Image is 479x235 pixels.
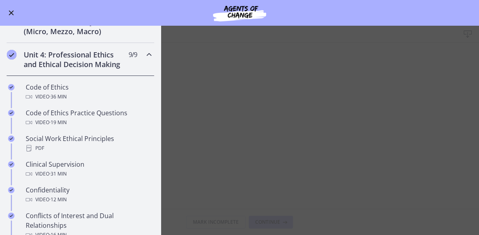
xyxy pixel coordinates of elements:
[8,187,14,193] i: Completed
[26,143,151,153] div: PDF
[49,118,67,127] span: · 19 min
[26,185,151,204] div: Confidentiality
[26,108,151,127] div: Code of Ethics Practice Questions
[8,84,14,90] i: Completed
[7,50,16,59] i: Completed
[26,159,151,179] div: Clinical Supervision
[129,50,137,59] span: 9 / 9
[26,92,151,102] div: Video
[8,161,14,168] i: Completed
[8,135,14,142] i: Completed
[191,3,288,22] img: Agents of Change
[26,82,151,102] div: Code of Ethics
[26,134,151,153] div: Social Work Ethical Principles
[8,110,14,116] i: Completed
[49,92,67,102] span: · 36 min
[49,195,67,204] span: · 12 min
[49,169,67,179] span: · 31 min
[26,169,151,179] div: Video
[24,50,122,69] h2: Unit 4: Professional Ethics and Ethical Decision Making
[8,213,14,219] i: Completed
[26,118,151,127] div: Video
[6,8,16,18] button: Enable menu
[26,195,151,204] div: Video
